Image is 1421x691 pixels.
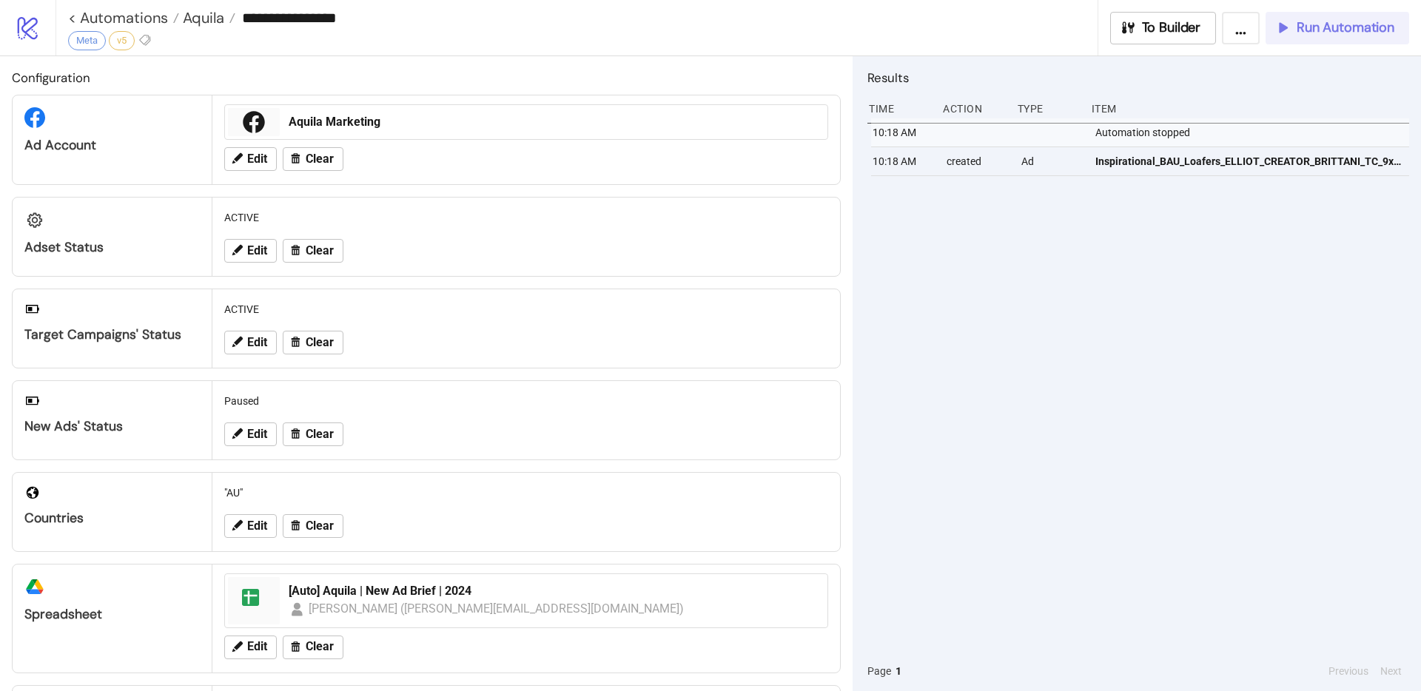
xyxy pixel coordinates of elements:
[247,519,267,533] span: Edit
[283,422,343,446] button: Clear
[224,514,277,538] button: Edit
[247,244,267,257] span: Edit
[1020,147,1084,175] div: Ad
[283,331,343,354] button: Clear
[289,114,819,130] div: Aquila Marketing
[109,31,135,50] div: v5
[1297,19,1394,36] span: Run Automation
[1016,95,1080,123] div: Type
[1110,12,1217,44] button: To Builder
[68,31,106,50] div: Meta
[289,583,819,599] div: [Auto] Aquila | New Ad Brief | 2024
[218,203,834,232] div: ACTIVE
[218,295,834,323] div: ACTIVE
[1094,118,1413,146] div: Automation stopped
[309,599,685,618] div: [PERSON_NAME] ([PERSON_NAME][EMAIL_ADDRESS][DOMAIN_NAME])
[1376,663,1406,679] button: Next
[68,10,179,25] a: < Automations
[224,239,277,263] button: Edit
[306,336,334,349] span: Clear
[871,118,935,146] div: 10:18 AM
[941,95,1005,123] div: Action
[224,147,277,171] button: Edit
[1142,19,1201,36] span: To Builder
[306,428,334,441] span: Clear
[306,519,334,533] span: Clear
[306,640,334,653] span: Clear
[12,68,841,87] h2: Configuration
[247,152,267,166] span: Edit
[24,326,200,343] div: Target Campaigns' Status
[24,510,200,527] div: Countries
[247,336,267,349] span: Edit
[218,479,834,507] div: "AU"
[306,244,334,257] span: Clear
[867,68,1409,87] h2: Results
[945,147,1009,175] div: created
[871,147,935,175] div: 10:18 AM
[24,239,200,256] div: Adset Status
[224,422,277,446] button: Edit
[224,331,277,354] button: Edit
[283,514,343,538] button: Clear
[283,636,343,659] button: Clear
[1222,12,1260,44] button: ...
[24,137,200,154] div: Ad Account
[1095,153,1402,169] span: Inspirational_BAU_Loafers_ELLIOT_CREATOR_BRITTANI_TC_9x16_LoFi_Video_20250821_AU
[224,636,277,659] button: Edit
[1324,663,1373,679] button: Previous
[867,95,931,123] div: Time
[218,387,834,415] div: Paused
[179,10,235,25] a: Aquila
[283,239,343,263] button: Clear
[24,418,200,435] div: New Ads' Status
[179,8,224,27] span: Aquila
[867,663,891,679] span: Page
[24,606,200,623] div: Spreadsheet
[1090,95,1409,123] div: Item
[247,640,267,653] span: Edit
[1095,147,1402,175] a: Inspirational_BAU_Loafers_ELLIOT_CREATOR_BRITTANI_TC_9x16_LoFi_Video_20250821_AU
[283,147,343,171] button: Clear
[1266,12,1409,44] button: Run Automation
[306,152,334,166] span: Clear
[247,428,267,441] span: Edit
[891,663,906,679] button: 1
